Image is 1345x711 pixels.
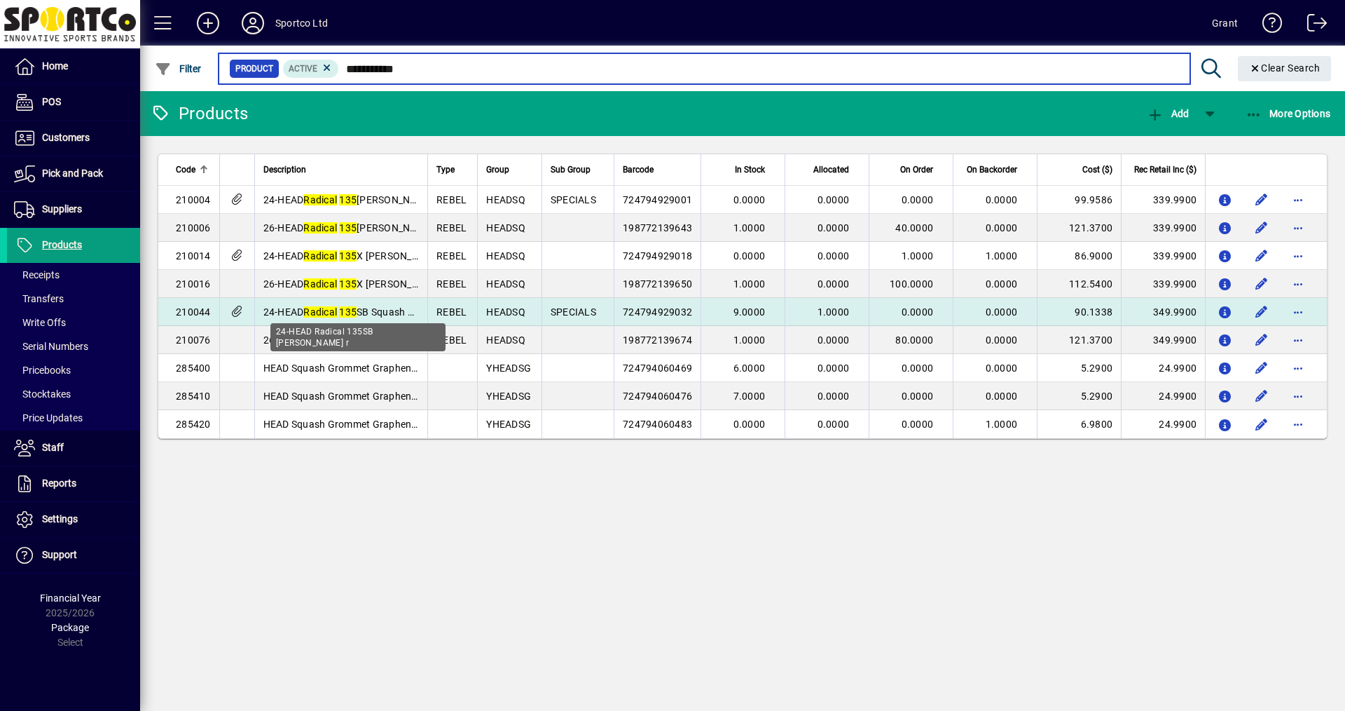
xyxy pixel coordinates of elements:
[623,250,692,262] span: 724794929018
[1252,3,1283,48] a: Knowledge Base
[176,250,211,262] span: 210014
[176,391,211,402] span: 285410
[902,419,934,430] span: 0.0000
[42,549,77,560] span: Support
[283,60,339,78] mat-chip: Activation Status: Active
[813,162,849,177] span: Allocated
[263,419,539,430] span: HEAD Squash Grommet Graphene 360+ 120SB/ SB
[235,62,273,76] span: Product
[986,306,1018,318] span: 0.0000
[967,162,1017,177] span: On Backorder
[1121,186,1205,214] td: 339.9900
[176,419,211,430] span: 285420
[42,96,61,107] span: POS
[486,222,525,233] span: HEADSQ
[623,194,692,205] span: 724794929001
[14,293,64,304] span: Transfers
[339,222,357,233] em: 135
[7,192,140,227] a: Suppliers
[818,363,850,374] span: 0.0000
[176,363,211,374] span: 285400
[1121,382,1205,410] td: 24.9900
[7,382,140,406] a: Stocktakes
[436,334,467,346] span: REBEL
[14,317,66,328] span: Write Offs
[1250,301,1273,323] button: Edit
[339,278,357,290] em: 135
[303,278,337,290] em: Radical
[486,419,531,430] span: YHEADSG
[902,306,934,318] span: 0.0000
[486,391,531,402] span: YHEADSG
[986,250,1018,262] span: 1.0000
[263,363,502,374] span: HEAD Squash Grommet Graphene 360+ X
[155,63,202,74] span: Filter
[1287,301,1309,323] button: More options
[7,431,140,466] a: Staff
[7,358,140,382] a: Pricebooks
[551,306,596,318] span: SPECIALS
[1250,245,1273,267] button: Edit
[551,162,591,177] span: Sub Group
[1037,242,1121,270] td: 86.9000
[986,363,1018,374] span: 0.0000
[1134,162,1196,177] span: Rec Retail Inc ($)
[623,363,692,374] span: 724794060469
[263,162,306,177] span: Description
[263,306,451,318] span: 24-HEAD SB Squash Racquet r
[486,278,525,290] span: HEADSQ
[1249,62,1320,74] span: Clear Search
[436,278,467,290] span: REBEL
[623,391,692,402] span: 724794060476
[42,442,64,453] span: Staff
[895,222,933,233] span: 40.0000
[7,121,140,156] a: Customers
[1287,329,1309,351] button: More options
[230,11,275,36] button: Profile
[42,168,103,179] span: Pick and Pack
[1250,329,1273,351] button: Edit
[1121,214,1205,242] td: 339.9900
[1250,217,1273,239] button: Edit
[818,278,850,290] span: 0.0000
[902,250,934,262] span: 1.0000
[436,250,467,262] span: REBEL
[7,406,140,430] a: Price Updates
[1250,357,1273,379] button: Edit
[878,162,946,177] div: On Order
[733,222,766,233] span: 1.0000
[275,12,328,34] div: Sportco Ltd
[1121,354,1205,382] td: 24.9900
[733,306,766,318] span: 9.0000
[7,334,140,358] a: Serial Numbers
[818,391,850,402] span: 0.0000
[339,194,357,205] em: 135
[289,64,317,74] span: Active
[986,391,1018,402] span: 0.0000
[7,156,140,191] a: Pick and Pack
[176,162,211,177] div: Code
[1287,217,1309,239] button: More options
[263,391,495,402] span: HEAD Squash Grommet Graphene 360+
[1287,189,1309,211] button: More options
[263,222,440,233] span: 26-HEAD [PERSON_NAME] r
[733,278,766,290] span: 1.0000
[7,85,140,120] a: POS
[7,538,140,573] a: Support
[1037,298,1121,326] td: 90.1338
[303,250,337,262] em: Radical
[1250,189,1273,211] button: Edit
[436,306,467,318] span: REBEL
[486,162,509,177] span: Group
[486,250,525,262] span: HEADSQ
[962,162,1030,177] div: On Backorder
[895,334,933,346] span: 80.0000
[902,391,934,402] span: 0.0000
[263,250,449,262] span: 24-HEAD X [PERSON_NAME] r
[42,60,68,72] span: Home
[623,278,692,290] span: 198772139650
[176,222,211,233] span: 210006
[436,222,467,233] span: REBEL
[42,513,78,524] span: Settings
[339,306,357,318] em: 135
